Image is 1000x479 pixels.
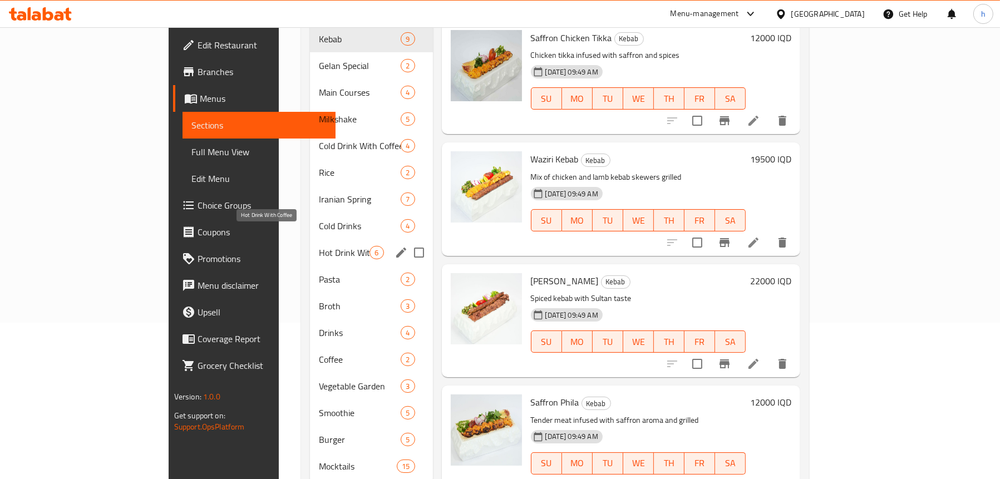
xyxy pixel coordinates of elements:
span: Menu disclaimer [198,279,327,292]
span: Get support on: [174,408,225,423]
span: Burger [319,433,401,446]
span: 5 [401,114,414,125]
span: TH [658,91,680,107]
button: TU [593,330,623,353]
button: TH [654,87,684,110]
div: Kebab [614,32,644,46]
span: SU [536,334,558,350]
span: Drinks [319,326,401,339]
p: Chicken tikka infused with saffron and spices [531,48,746,62]
button: SA [715,452,746,475]
span: Smoothie [319,406,401,419]
span: 2 [401,354,414,365]
button: MO [562,209,593,231]
button: TU [593,452,623,475]
button: delete [769,107,796,134]
span: 4 [401,141,414,151]
button: WE [623,209,654,231]
span: Coupons [198,225,327,239]
div: items [401,139,415,152]
div: Pasta2 [310,266,432,293]
span: MO [566,455,588,471]
span: Edit Menu [191,172,327,185]
a: Full Menu View [183,139,336,165]
button: FR [684,209,715,231]
span: 7 [401,194,414,205]
div: items [401,192,415,206]
span: Kebab [602,275,630,288]
div: Vegetable Garden3 [310,373,432,399]
button: WE [623,452,654,475]
button: SU [531,452,562,475]
button: TH [654,209,684,231]
div: Coffee2 [310,346,432,373]
div: Iranian Spring7 [310,186,432,213]
div: items [401,219,415,233]
span: 5 [401,434,414,445]
div: items [401,406,415,419]
div: items [401,166,415,179]
div: Gelan Special2 [310,52,432,79]
span: SA [720,91,741,107]
span: Select to update [686,352,709,376]
div: [GEOGRAPHIC_DATA] [791,8,865,20]
span: 15 [397,461,414,472]
button: MO [562,330,593,353]
a: Menus [173,85,336,112]
span: Gelan Special [319,59,401,72]
span: TU [597,91,619,107]
div: Broth [319,299,401,313]
img: Saffron Phila [451,394,522,466]
span: Saffron Chicken Tikka [531,29,612,46]
div: Pasta [319,273,401,286]
span: 4 [401,221,414,231]
button: SU [531,87,562,110]
span: Main Courses [319,86,401,99]
div: items [401,299,415,313]
span: Sections [191,118,327,132]
h6: 12000 IQD [750,30,791,46]
span: Hot Drink With Coffee [319,246,370,259]
div: items [401,433,415,446]
div: Drinks4 [310,319,432,346]
span: Milkshake [319,112,401,126]
div: Coffee [319,353,401,366]
span: TU [597,334,619,350]
span: FR [689,455,711,471]
div: Smoothie5 [310,399,432,426]
a: Coverage Report [173,325,336,352]
span: TU [597,213,619,229]
button: TU [593,87,623,110]
span: 2 [401,274,414,285]
span: Saffron Phila [531,394,579,411]
span: Coverage Report [198,332,327,345]
span: [DATE] 09:49 AM [541,310,603,320]
a: Grocery Checklist [173,352,336,379]
div: items [401,353,415,366]
button: WE [623,330,654,353]
button: edit [393,244,410,261]
span: Select to update [686,231,709,254]
button: FR [684,330,715,353]
a: Edit Menu [183,165,336,192]
span: 5 [401,408,414,418]
span: MO [566,213,588,229]
div: items [401,273,415,286]
a: Support.OpsPlatform [174,419,245,434]
div: Mocktails [319,460,397,473]
span: Choice Groups [198,199,327,212]
a: Edit menu item [747,114,760,127]
div: Cold Drinks [319,219,401,233]
a: Sections [183,112,336,139]
div: Kebab [601,275,630,289]
span: Kebab [582,154,610,167]
span: h [981,8,986,20]
div: items [401,32,415,46]
div: Menu-management [671,7,739,21]
span: Branches [198,65,327,78]
a: Choice Groups [173,192,336,219]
